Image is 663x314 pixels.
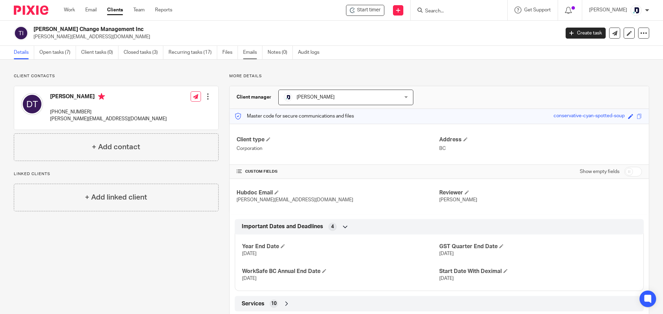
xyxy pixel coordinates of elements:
h4: WorkSafe BC Annual End Date [242,268,439,275]
a: Details [14,46,34,59]
a: Notes (0) [268,46,293,59]
h4: + Add contact [92,142,140,152]
span: Services [242,300,265,307]
p: [PERSON_NAME][EMAIL_ADDRESS][DOMAIN_NAME] [33,33,555,40]
img: svg%3E [21,93,43,115]
span: [DATE] [439,251,454,256]
span: 4 [331,223,334,230]
a: Create task [566,28,606,39]
p: BC [439,145,642,152]
span: Start timer [357,7,381,14]
p: Linked clients [14,171,219,177]
a: Clients [107,7,123,13]
a: Work [64,7,75,13]
h2: [PERSON_NAME] Change Management Inc [33,26,451,33]
p: [PERSON_NAME] [589,7,627,13]
h4: GST Quarter End Date [439,243,636,250]
h4: Address [439,136,642,143]
a: Closed tasks (3) [124,46,163,59]
a: Recurring tasks (17) [169,46,217,59]
img: Pixie [14,6,48,15]
p: [PERSON_NAME][EMAIL_ADDRESS][DOMAIN_NAME] [50,115,167,122]
h4: CUSTOM FIELDS [237,169,439,174]
span: [PERSON_NAME] [439,197,477,202]
div: Turner Change Management Inc [346,5,384,16]
a: Emails [243,46,262,59]
span: Get Support [524,8,551,12]
span: [PERSON_NAME][EMAIL_ADDRESS][DOMAIN_NAME] [237,197,353,202]
p: [PHONE_NUMBER] [50,109,167,115]
div: conservative-cyan-spotted-soup [554,112,625,120]
p: Master code for secure communications and files [235,113,354,120]
a: Audit logs [298,46,325,59]
h4: Year End Date [242,243,439,250]
h4: Start Date With Deximal [439,268,636,275]
span: [PERSON_NAME] [297,95,335,100]
span: [DATE] [242,251,257,256]
p: Client contacts [14,73,219,79]
span: [DATE] [439,276,454,281]
a: Team [133,7,145,13]
p: More details [229,73,649,79]
a: Email [85,7,97,13]
h4: [PERSON_NAME] [50,93,167,102]
a: Files [222,46,238,59]
h4: Client type [237,136,439,143]
h3: Client manager [237,94,271,101]
h4: Hubdoc Email [237,189,439,196]
a: Client tasks (0) [81,46,118,59]
i: Primary [98,93,105,100]
a: Open tasks (7) [39,46,76,59]
h4: + Add linked client [85,192,147,203]
p: Corporation [237,145,439,152]
span: [DATE] [242,276,257,281]
img: svg%3E [14,26,28,40]
span: Important Dates and Deadlines [242,223,323,230]
a: Reports [155,7,172,13]
span: 10 [271,300,277,307]
img: deximal_460x460_FB_Twitter.png [284,93,292,101]
h4: Reviewer [439,189,642,196]
img: deximal_460x460_FB_Twitter.png [631,5,642,16]
label: Show empty fields [580,168,619,175]
input: Search [424,8,487,14]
